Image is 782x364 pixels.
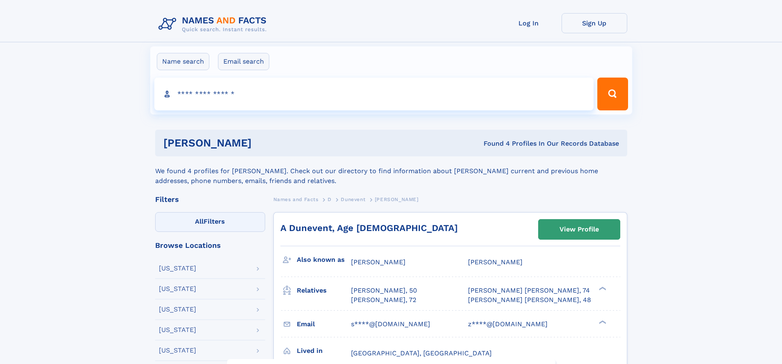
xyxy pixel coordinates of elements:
h3: Lived in [297,344,351,358]
a: [PERSON_NAME], 50 [351,286,417,295]
label: Name search [157,53,209,70]
label: Filters [155,212,265,232]
h3: Email [297,317,351,331]
span: D [328,197,332,202]
span: [PERSON_NAME] [468,258,523,266]
a: Sign Up [562,13,627,33]
img: Logo Names and Facts [155,13,273,35]
div: We found 4 profiles for [PERSON_NAME]. Check out our directory to find information about [PERSON_... [155,156,627,186]
a: [PERSON_NAME] [PERSON_NAME], 74 [468,286,590,295]
button: Search Button [597,78,628,110]
a: View Profile [539,220,620,239]
a: A Dunevent, Age [DEMOGRAPHIC_DATA] [280,223,458,233]
a: Dunevent [341,194,365,204]
span: Dunevent [341,197,365,202]
a: [PERSON_NAME], 72 [351,295,416,304]
span: All [195,217,204,225]
span: [PERSON_NAME] [351,258,406,266]
h3: Also known as [297,253,351,267]
div: Found 4 Profiles In Our Records Database [367,139,619,148]
h3: Relatives [297,284,351,298]
a: [PERSON_NAME] [PERSON_NAME], 48 [468,295,591,304]
a: Names and Facts [273,194,319,204]
div: ❯ [597,319,607,325]
div: [US_STATE] [159,327,196,333]
h1: [PERSON_NAME] [163,138,368,148]
div: View Profile [560,220,599,239]
a: Log In [496,13,562,33]
label: Email search [218,53,269,70]
span: [PERSON_NAME] [375,197,419,202]
span: [GEOGRAPHIC_DATA], [GEOGRAPHIC_DATA] [351,349,492,357]
div: [US_STATE] [159,265,196,272]
div: [US_STATE] [159,286,196,292]
input: search input [154,78,594,110]
div: ❯ [597,286,607,291]
div: [US_STATE] [159,347,196,354]
div: Browse Locations [155,242,265,249]
div: Filters [155,196,265,203]
a: D [328,194,332,204]
div: [US_STATE] [159,306,196,313]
